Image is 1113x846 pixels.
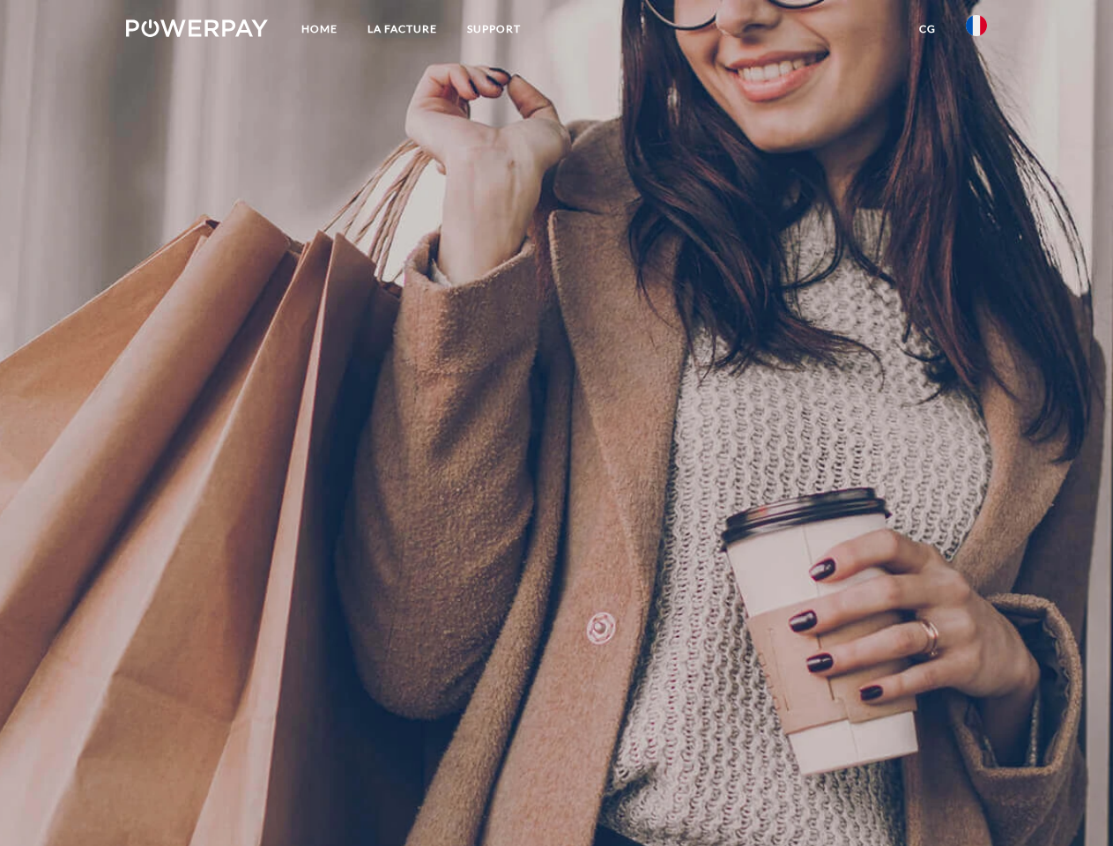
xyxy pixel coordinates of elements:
[966,15,987,36] img: fr
[352,13,452,45] a: LA FACTURE
[452,13,536,45] a: Support
[286,13,352,45] a: Home
[904,13,951,45] a: CG
[126,19,268,37] img: logo-powerpay-white.svg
